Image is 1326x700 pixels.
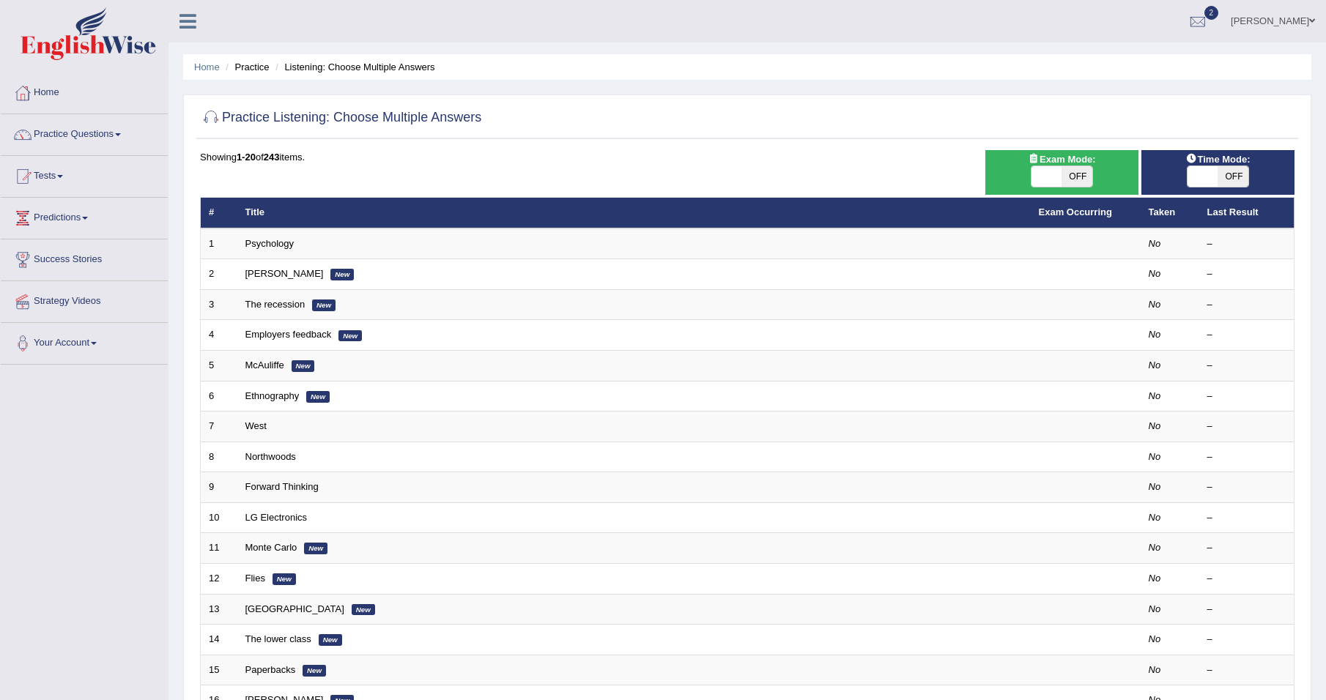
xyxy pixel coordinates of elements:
[245,420,267,431] a: West
[201,442,237,472] td: 8
[330,269,354,280] em: New
[1149,329,1161,340] em: No
[201,198,237,228] th: #
[222,60,269,74] li: Practice
[201,289,237,320] td: 3
[1207,663,1286,677] div: –
[201,563,237,594] td: 12
[201,655,237,685] td: 15
[1149,573,1161,584] em: No
[1207,390,1286,403] div: –
[264,152,280,163] b: 243
[1207,511,1286,525] div: –
[245,238,294,249] a: Psychology
[237,152,256,163] b: 1-20
[1062,166,1092,187] span: OFF
[201,259,237,290] td: 2
[201,472,237,503] td: 9
[319,634,342,646] em: New
[1,72,168,109] a: Home
[201,533,237,564] td: 11
[338,330,362,342] em: New
[1207,450,1286,464] div: –
[245,481,319,492] a: Forward Thinking
[237,198,1031,228] th: Title
[1,281,168,318] a: Strategy Videos
[1,323,168,360] a: Your Account
[1207,420,1286,433] div: –
[1149,603,1161,614] em: No
[245,360,284,371] a: McAuliffe
[1,198,168,234] a: Predictions
[1207,237,1286,251] div: –
[1149,633,1161,644] em: No
[1207,298,1286,312] div: –
[1149,238,1161,249] em: No
[245,299,305,310] a: The recession
[201,320,237,351] td: 4
[1149,360,1161,371] em: No
[1207,480,1286,494] div: –
[1141,198,1199,228] th: Taken
[201,502,237,533] td: 10
[245,390,300,401] a: Ethnography
[201,228,237,259] td: 1
[312,299,336,311] em: New
[245,329,332,340] a: Employers feedback
[1207,541,1286,555] div: –
[985,150,1138,195] div: Show exams occurring in exams
[292,360,315,372] em: New
[1,239,168,276] a: Success Stories
[1149,390,1161,401] em: No
[1149,542,1161,553] em: No
[1,156,168,193] a: Tests
[245,633,311,644] a: The lower class
[1180,152,1256,167] span: Time Mode:
[1039,206,1112,217] a: Exam Occurring
[1207,603,1286,617] div: –
[1207,328,1286,342] div: –
[245,573,265,584] a: Flies
[1149,451,1161,462] em: No
[200,150,1294,164] div: Showing of items.
[200,107,481,129] h2: Practice Listening: Choose Multiple Answers
[1207,633,1286,647] div: –
[201,625,237,655] td: 14
[245,542,297,553] a: Monte Carlo
[352,604,375,616] em: New
[1207,359,1286,373] div: –
[1207,572,1286,586] div: –
[273,573,296,585] em: New
[303,665,326,677] em: New
[1149,481,1161,492] em: No
[1207,267,1286,281] div: –
[1,114,168,151] a: Practice Questions
[1022,152,1101,167] span: Exam Mode:
[1199,198,1294,228] th: Last Result
[194,62,220,72] a: Home
[1149,512,1161,523] em: No
[1149,268,1161,279] em: No
[304,543,327,554] em: New
[245,664,296,675] a: Paperbacks
[245,268,324,279] a: [PERSON_NAME]
[245,512,308,523] a: LG Electronics
[201,381,237,412] td: 6
[201,412,237,442] td: 7
[201,351,237,381] td: 5
[1149,299,1161,310] em: No
[272,60,434,74] li: Listening: Choose Multiple Answers
[245,451,296,462] a: Northwoods
[1149,664,1161,675] em: No
[1149,420,1161,431] em: No
[306,391,330,403] em: New
[1204,6,1219,20] span: 2
[1218,166,1248,187] span: OFF
[201,594,237,625] td: 13
[245,603,344,614] a: [GEOGRAPHIC_DATA]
